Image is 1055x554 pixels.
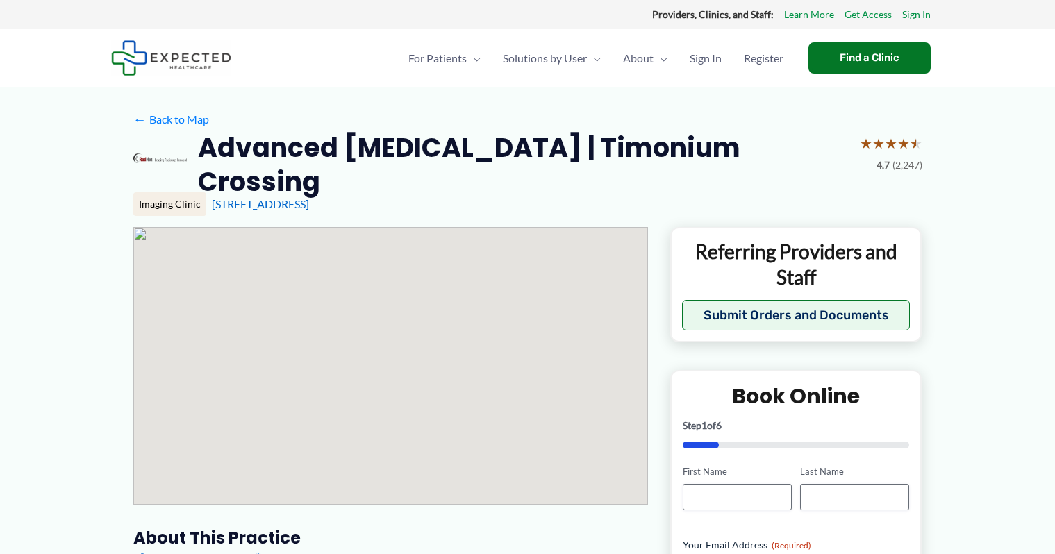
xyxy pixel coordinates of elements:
nav: Primary Site Navigation [397,34,795,83]
a: Get Access [845,6,892,24]
div: Imaging Clinic [133,192,206,216]
span: About [623,34,654,83]
a: Find a Clinic [808,42,931,74]
span: (2,247) [892,156,922,174]
span: 1 [701,419,707,431]
img: Expected Healthcare Logo - side, dark font, small [111,40,231,76]
span: 4.7 [877,156,890,174]
h3: About this practice [133,527,648,548]
span: ★ [897,131,910,156]
span: ★ [910,131,922,156]
p: Step of [683,421,910,430]
span: ★ [885,131,897,156]
h2: Book Online [683,383,910,410]
span: ★ [872,131,885,156]
strong: Providers, Clinics, and Staff: [652,8,774,20]
span: Menu Toggle [467,34,481,83]
a: For PatientsMenu Toggle [397,34,492,83]
span: Sign In [690,34,722,83]
label: First Name [683,465,792,478]
span: (Required) [772,540,811,551]
a: AboutMenu Toggle [612,34,679,83]
span: ← [133,112,147,126]
h2: Advanced [MEDICAL_DATA] | Timonium Crossing [198,131,848,199]
label: Your Email Address [683,538,910,552]
a: Sign In [679,34,733,83]
span: Register [744,34,783,83]
a: Learn More [784,6,834,24]
span: ★ [860,131,872,156]
a: [STREET_ADDRESS] [212,197,309,210]
span: Menu Toggle [587,34,601,83]
span: 6 [716,419,722,431]
p: Referring Providers and Staff [682,239,911,289]
a: ←Back to Map [133,109,209,130]
a: Solutions by UserMenu Toggle [492,34,612,83]
a: Register [733,34,795,83]
label: Last Name [800,465,909,478]
span: For Patients [408,34,467,83]
button: Submit Orders and Documents [682,300,911,330]
span: Solutions by User [503,34,587,83]
span: Menu Toggle [654,34,667,83]
a: Sign In [902,6,931,24]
